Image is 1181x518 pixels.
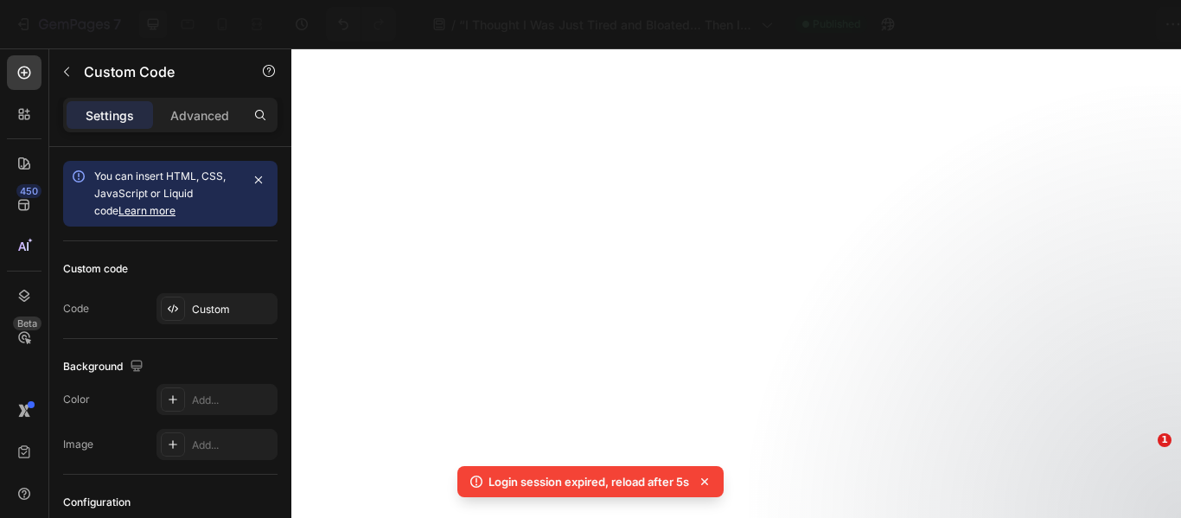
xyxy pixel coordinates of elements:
p: Settings [86,106,134,125]
span: Published [813,16,860,32]
div: Add... [192,438,273,453]
div: Custom code [63,261,128,277]
iframe: Design area [291,48,1181,518]
div: Publish [1081,16,1124,34]
div: Configuration [63,495,131,510]
span: “I Thought I Was Just Tired and Bloated… Then I Learned What Was Really Happening Inside My Gut” [459,16,754,34]
p: Advanced [170,106,229,125]
div: Beta [13,317,41,330]
div: Add... [192,393,273,408]
iframe: Intercom live chat [1122,459,1164,501]
span: You can insert HTML, CSS, JavaScript or Liquid code [94,169,226,217]
button: Save [1002,7,1059,42]
span: / [451,16,456,34]
p: 7 [113,14,121,35]
div: Color [63,392,90,407]
p: Custom Code [84,61,231,82]
div: Image [63,437,93,452]
a: Learn more [118,204,176,217]
div: Code [63,301,89,317]
div: 450 [16,184,41,198]
p: Login session expired, reload after 5s [488,473,689,490]
div: Custom [192,302,273,317]
button: Publish [1066,7,1139,42]
button: 7 [7,7,129,42]
div: Undo/Redo [326,7,396,42]
span: 1 [1158,433,1171,447]
span: Save [1017,17,1045,32]
div: Background [63,355,147,379]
